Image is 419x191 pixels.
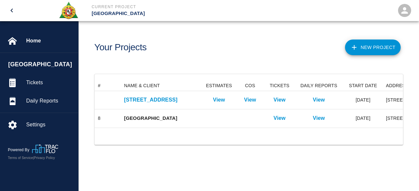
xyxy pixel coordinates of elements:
[124,115,199,122] p: [GEOGRAPHIC_DATA]
[124,80,160,91] div: NAME & CLIENT
[124,96,199,104] a: [STREET_ADDRESS]
[95,80,121,91] div: #
[349,80,377,91] div: START DATE
[8,60,75,69] span: [GEOGRAPHIC_DATA]
[270,80,289,91] div: TICKETS
[386,80,409,91] div: ADDRESS
[245,80,255,91] div: COS
[98,80,100,91] div: #
[203,80,235,91] div: ESTIMATES
[313,96,325,104] a: View
[294,80,343,91] div: DAILY REPORTS
[8,156,33,160] a: Terms of Service
[4,3,20,18] button: open drawer
[34,156,55,160] a: Privacy Policy
[32,144,58,153] img: TracFlo
[343,109,383,128] div: [DATE]
[244,96,256,104] a: View
[274,114,286,122] a: View
[26,37,73,45] span: Home
[206,80,232,91] div: ESTIMATES
[345,40,401,55] button: New Project
[213,96,225,104] a: View
[343,80,383,91] div: START DATE
[26,121,73,129] span: Settings
[343,91,383,109] div: [DATE]
[26,79,73,87] span: Tickets
[59,1,79,20] img: Roger & Sons Concrete
[98,115,100,121] div: 8
[235,80,265,91] div: COS
[26,97,73,105] span: Daily Reports
[33,156,34,160] span: |
[301,80,337,91] div: DAILY REPORTS
[92,4,245,10] p: Current Project
[265,80,294,91] div: TICKETS
[121,80,203,91] div: NAME & CLIENT
[274,96,286,104] a: View
[313,114,325,122] a: View
[92,10,245,17] p: [GEOGRAPHIC_DATA]
[8,147,32,153] p: Powered By
[94,42,147,53] h1: Your Projects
